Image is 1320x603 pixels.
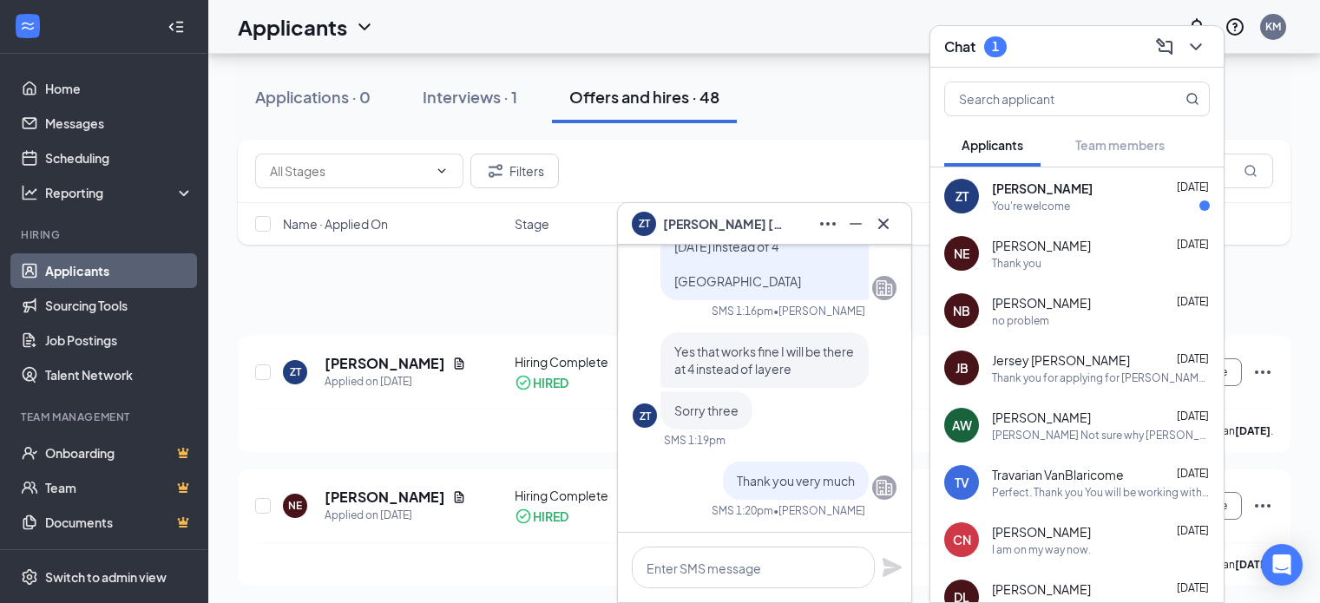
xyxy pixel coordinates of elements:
[515,374,532,391] svg: CheckmarkCircle
[992,542,1091,557] div: I am on my way now.
[818,213,838,234] svg: Ellipses
[452,357,466,370] svg: Document
[167,18,185,36] svg: Collapse
[870,210,897,238] button: Cross
[325,488,445,507] h5: [PERSON_NAME]
[45,106,194,141] a: Messages
[1185,92,1199,106] svg: MagnifyingGlass
[1151,33,1179,61] button: ComposeMessage
[992,428,1210,442] div: [PERSON_NAME] Not sure why [PERSON_NAME] didn't call me about your pay check. I have it here in t...
[45,253,194,288] a: Applicants
[569,86,719,108] div: Offers and hires · 48
[21,410,190,424] div: Team Management
[1182,33,1210,61] button: ChevronDown
[1261,544,1303,586] div: Open Intercom Messenger
[1075,137,1165,153] span: Team members
[21,568,38,586] svg: Settings
[992,466,1124,483] span: Travarian VanBlaricome
[992,370,1210,385] div: Thank you for applying for [PERSON_NAME]'s. We have decided to offer the position to other applic...
[953,531,971,548] div: CN
[952,416,972,434] div: AW
[664,433,726,448] div: SMS 1:19pm
[712,503,773,518] div: SMS 1:20pm
[45,470,194,505] a: TeamCrown
[992,580,1091,598] span: [PERSON_NAME]
[288,498,302,513] div: NE
[956,359,969,377] div: JB
[1265,19,1281,34] div: KM
[1235,558,1271,571] b: [DATE]
[515,353,680,370] div: Hiring Complete
[485,161,506,181] svg: Filter
[290,364,301,379] div: ZT
[1252,495,1273,516] svg: Ellipses
[45,540,194,574] a: SurveysCrown
[354,16,375,37] svg: ChevronDown
[1225,16,1245,37] svg: QuestionInfo
[533,508,568,525] div: HIRED
[944,37,975,56] h3: Chat
[954,245,969,262] div: NE
[45,141,194,175] a: Scheduling
[1177,410,1209,423] span: [DATE]
[423,86,517,108] div: Interviews · 1
[270,161,428,180] input: All Stages
[1252,362,1273,383] svg: Ellipses
[955,474,969,491] div: TV
[1186,16,1207,37] svg: Notifications
[773,304,865,318] span: • [PERSON_NAME]
[992,199,1070,213] div: You're welcome
[992,294,1091,311] span: [PERSON_NAME]
[992,313,1049,328] div: no problem
[238,12,347,42] h1: Applicants
[1154,36,1175,57] svg: ComposeMessage
[1177,581,1209,594] span: [DATE]
[515,487,680,504] div: Hiring Complete
[874,278,895,298] svg: Company
[962,137,1023,153] span: Applicants
[992,523,1091,541] span: [PERSON_NAME]
[773,503,865,518] span: • [PERSON_NAME]
[992,485,1210,500] div: Perfect. Thank you You will be working with [PERSON_NAME] tonight. He will have a baseball cap fo...
[325,354,445,373] h5: [PERSON_NAME]
[470,154,559,188] button: Filter Filters
[992,409,1091,426] span: [PERSON_NAME]
[873,213,894,234] svg: Cross
[325,373,466,390] div: Applied on [DATE]
[21,184,38,201] svg: Analysis
[515,508,532,525] svg: CheckmarkCircle
[674,344,854,377] span: Yes that works fine I will be there at 4 instead of layere
[814,210,842,238] button: Ellipses
[283,215,388,233] span: Name · Applied On
[1177,467,1209,480] span: [DATE]
[992,237,1091,254] span: [PERSON_NAME]
[1177,524,1209,537] span: [DATE]
[45,505,194,540] a: DocumentsCrown
[1177,238,1209,251] span: [DATE]
[19,17,36,35] svg: WorkstreamLogo
[874,477,895,498] svg: Company
[21,227,190,242] div: Hiring
[533,374,568,391] div: HIRED
[956,187,969,205] div: ZT
[992,39,999,54] div: 1
[515,215,549,233] span: Stage
[953,302,970,319] div: NB
[882,557,903,578] svg: Plane
[674,403,739,418] span: Sorry three
[45,436,194,470] a: OnboardingCrown
[842,210,870,238] button: Minimize
[435,164,449,178] svg: ChevronDown
[992,351,1130,369] span: Jersey [PERSON_NAME]
[45,357,194,392] a: Talent Network
[45,184,194,201] div: Reporting
[640,409,651,423] div: ZT
[845,213,866,234] svg: Minimize
[45,323,194,357] a: Job Postings
[255,86,371,108] div: Applications · 0
[1244,164,1258,178] svg: MagnifyingGlass
[737,473,855,488] span: Thank you very much
[1177,295,1209,308] span: [DATE]
[945,82,1151,115] input: Search applicant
